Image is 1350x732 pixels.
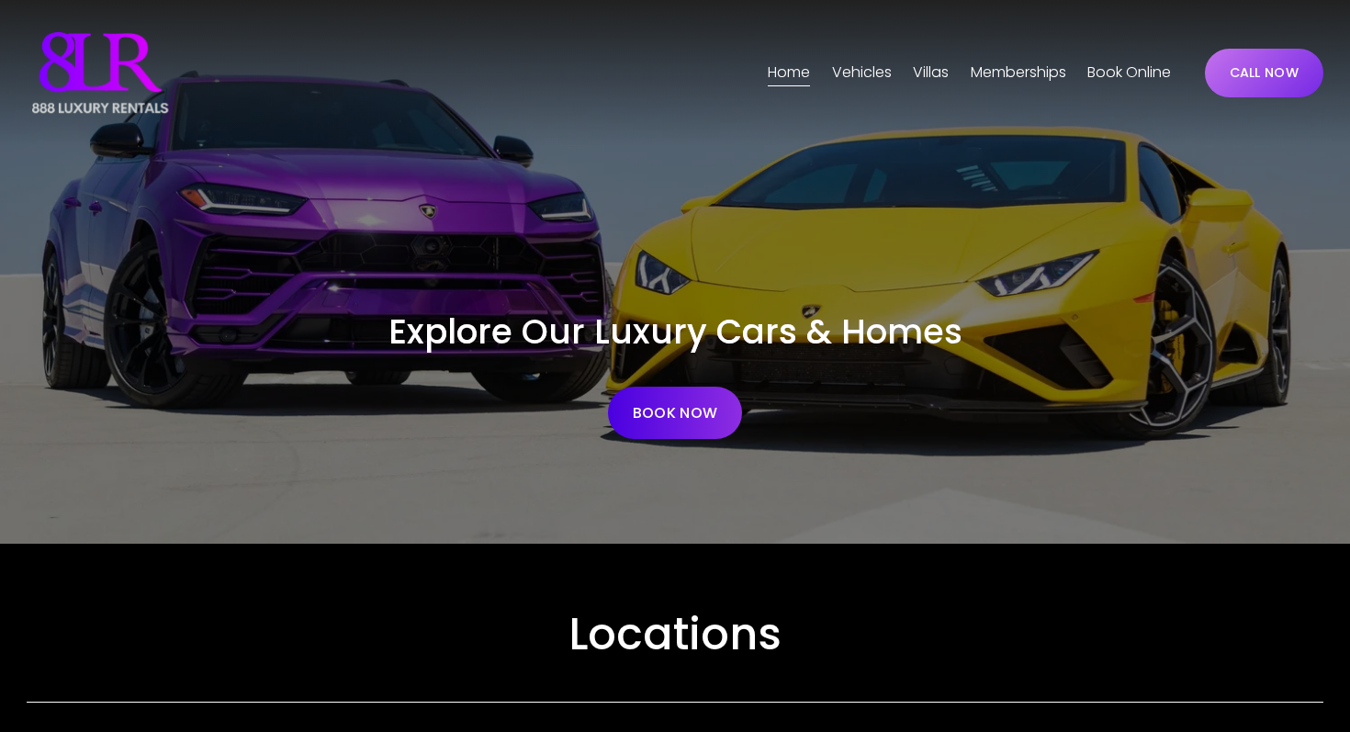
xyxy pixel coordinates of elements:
[832,60,892,86] span: Vehicles
[608,387,742,439] a: BOOK NOW
[27,606,1322,663] h2: Locations
[971,58,1066,87] a: Memberships
[1205,49,1323,97] a: CALL NOW
[388,308,962,355] span: Explore Our Luxury Cars & Homes
[1087,58,1171,87] a: Book Online
[768,58,810,87] a: Home
[913,60,949,86] span: Villas
[832,58,892,87] a: folder dropdown
[27,27,174,118] img: Luxury Car &amp; Home Rentals For Every Occasion
[913,58,949,87] a: folder dropdown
